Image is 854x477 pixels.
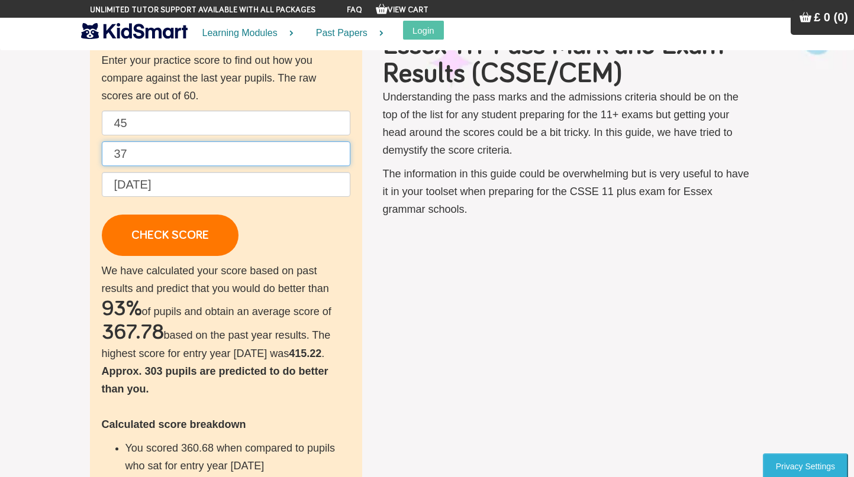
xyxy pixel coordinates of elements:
p: Enter your practice score to find out how you compare against the last year pupils. The raw score... [102,51,350,105]
h2: 93% [102,297,142,321]
p: Understanding the pass marks and the admissions criteria should be on the top of the list for any... [383,88,753,159]
span: Unlimited tutor support available with all packages [90,4,315,16]
h1: Essex 11+ Pass Mark and Exam Results (CSSE/CEM) [383,31,753,88]
a: FAQ [347,6,362,14]
b: Calculated score breakdown [102,418,246,430]
input: Maths raw score [102,141,350,166]
b: Approx. 303 pupils are predicted to do better than you. [102,365,328,395]
li: You scored 360.68 when compared to pupils who sat for entry year [DATE] [125,439,350,475]
img: Your items in the shopping basket [376,3,388,15]
span: £ 0 (0) [814,11,848,24]
img: KidSmart logo [81,21,188,41]
input: Date of birth (d/m/y) e.g. 27/12/2007 [102,172,350,197]
a: Past Papers [301,18,391,49]
b: 415.22 [289,348,321,359]
a: Learning Modules [188,18,301,49]
p: The information in this guide could be overwhelming but is very useful to have it in your toolset... [383,165,753,218]
input: English raw score [102,111,350,135]
img: Your items in the shopping basket [800,11,811,23]
h2: 367.78 [102,321,164,345]
a: View Cart [376,6,428,14]
button: Login [403,21,444,40]
a: CHECK SCORE [102,215,239,256]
